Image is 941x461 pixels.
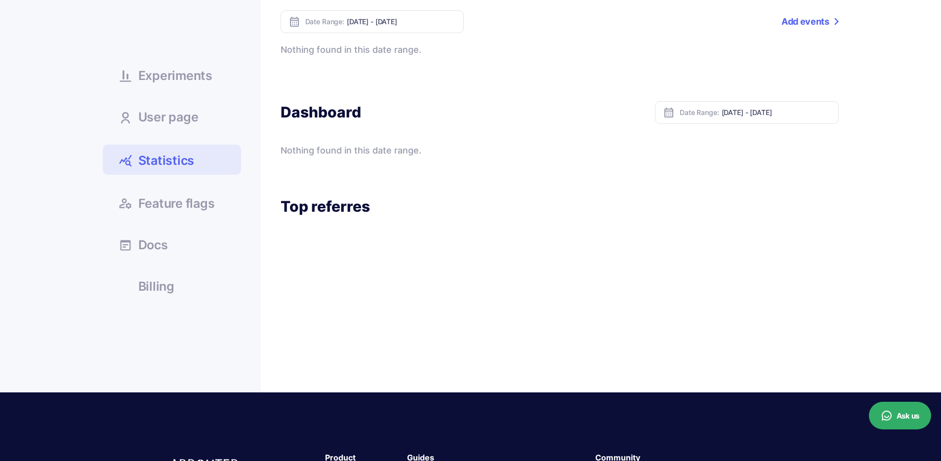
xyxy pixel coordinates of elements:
div: Nothing found in this date range. [281,144,547,157]
span: Experiments [138,70,212,82]
span: Date Range: [305,18,344,25]
span: Date Range: [680,109,719,116]
a: User page [103,103,241,130]
span: Statistics [138,152,195,169]
img: Icon [288,16,300,28]
a: Billing [103,272,241,299]
div: Top referres [281,197,839,216]
a: Docs [103,231,241,258]
span: Feature flags [138,197,215,210]
a: Experiments [103,62,241,88]
img: Icon [663,107,675,118]
span: Billing [138,280,174,293]
button: Ask us [869,402,931,429]
div: Nothing found in this date range. [281,43,839,57]
span: Docs [138,239,168,251]
span: User page [138,111,199,123]
a: Statistics [103,145,241,175]
a: Add events [781,10,838,33]
div: Dashboard [281,103,361,122]
a: Feature flags [103,190,241,216]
